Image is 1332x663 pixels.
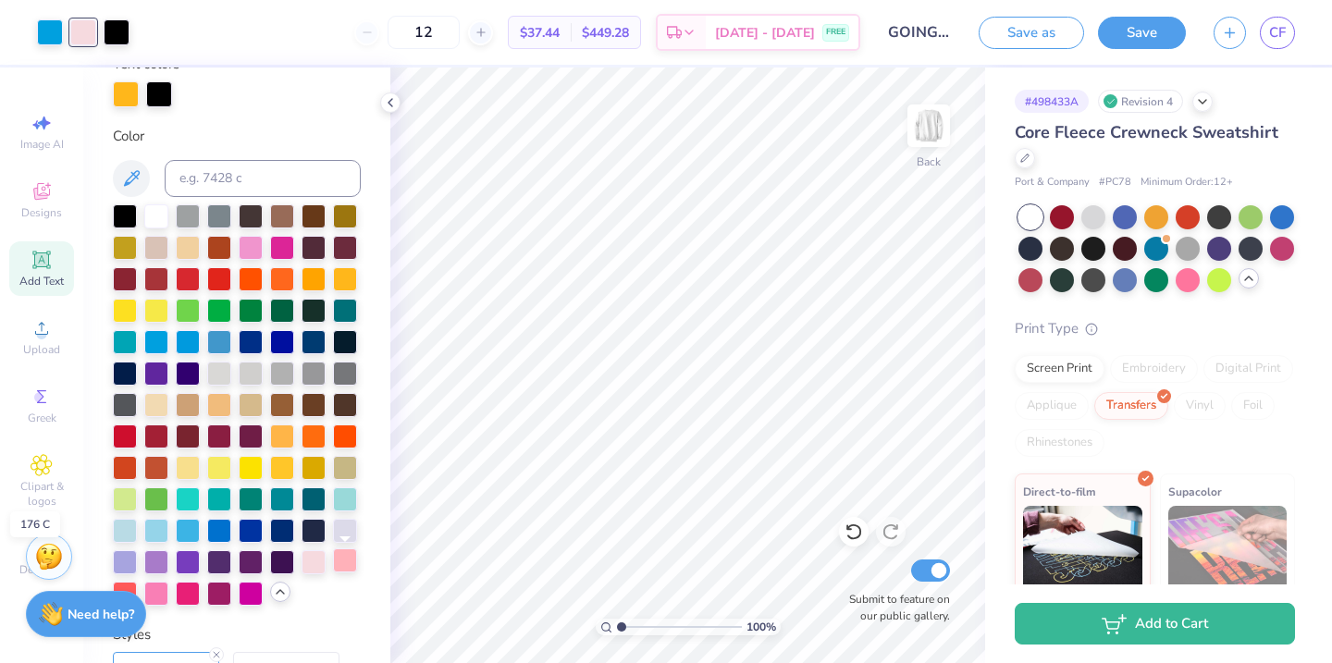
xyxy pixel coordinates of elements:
div: Vinyl [1174,392,1226,420]
span: 100 % [746,619,776,635]
div: Print Type [1015,318,1295,339]
button: Add to Cart [1015,603,1295,645]
span: Decorate [19,562,64,577]
span: Add Text [19,274,64,289]
span: $37.44 [520,23,560,43]
div: Embroidery [1110,355,1198,383]
span: Minimum Order: 12 + [1141,175,1233,190]
div: Applique [1015,392,1089,420]
div: Screen Print [1015,355,1104,383]
span: Image AI [20,137,64,152]
span: Designs [21,205,62,220]
span: CF [1269,22,1286,43]
button: Save as [979,17,1084,49]
div: Color [113,126,361,147]
input: – – [388,16,460,49]
div: Back [917,153,941,170]
div: Revision 4 [1098,90,1183,113]
img: Back [910,107,947,144]
a: CF [1260,17,1295,49]
div: # 498433A [1015,90,1089,113]
div: Digital Print [1203,355,1293,383]
span: Greek [28,411,56,425]
div: Rhinestones [1015,429,1104,457]
span: Direct-to-film [1023,482,1096,501]
div: 176 C [10,511,60,537]
img: Supacolor [1168,506,1288,598]
span: FREE [826,26,845,39]
div: Transfers [1094,392,1168,420]
span: Supacolor [1168,482,1222,501]
span: Core Fleece Crewneck Sweatshirt [1015,121,1278,143]
span: Port & Company [1015,175,1090,190]
span: $449.28 [582,23,629,43]
span: [DATE] - [DATE] [715,23,815,43]
div: Styles [113,624,361,645]
img: Direct-to-film [1023,506,1142,598]
label: Submit to feature on our public gallery. [839,591,950,624]
span: # PC78 [1099,175,1131,190]
input: Untitled Design [874,14,965,51]
span: Clipart & logos [9,479,74,509]
strong: Need help? [68,606,134,623]
span: Upload [23,342,60,357]
button: Save [1098,17,1186,49]
input: e.g. 7428 c [165,160,361,197]
div: Foil [1231,392,1275,420]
